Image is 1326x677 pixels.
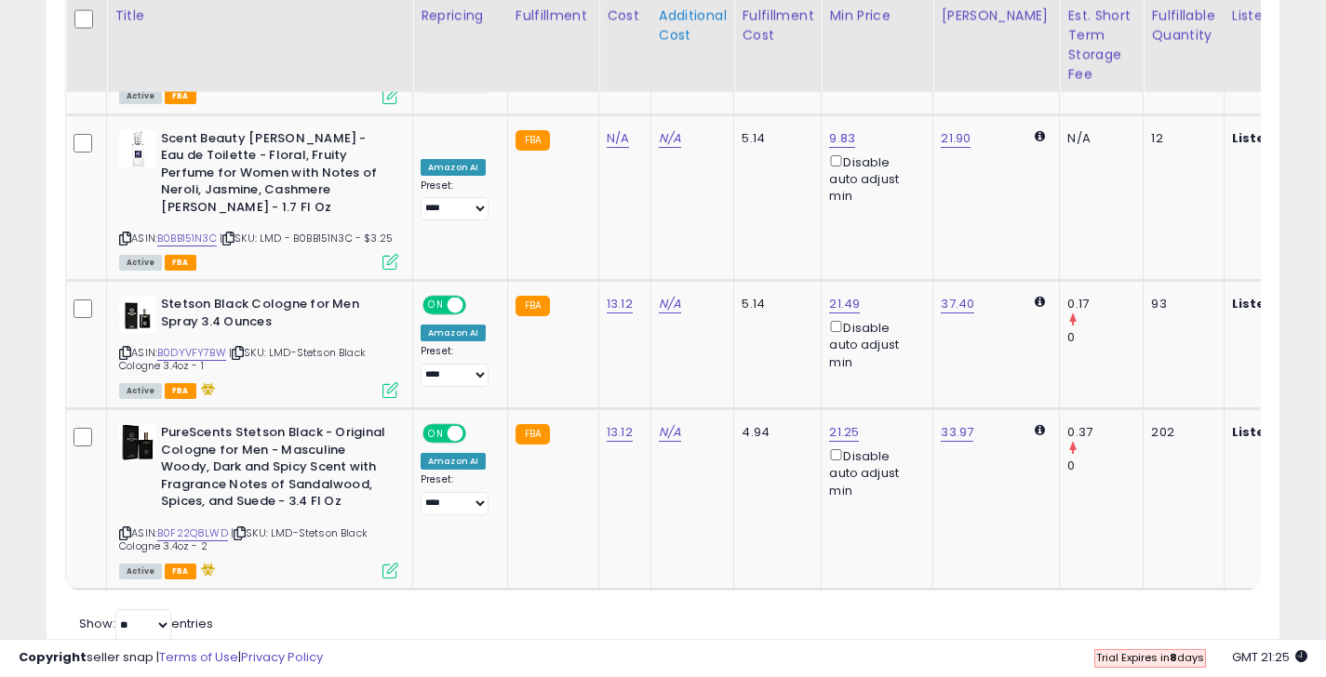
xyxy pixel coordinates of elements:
[19,648,87,666] strong: Copyright
[161,296,387,335] b: Stetson Black Cologne for Men Spray 3.4 Ounces
[165,88,196,104] span: FBA
[157,525,228,541] a: B0F22Q8LWD
[119,255,162,271] span: All listings currently available for purchase on Amazon
[1232,295,1317,312] b: Listed Price:
[161,130,387,221] b: Scent Beauty [PERSON_NAME] - Eau de Toilette - Floral, Fruity Perfume for Women with Notes of Ner...
[463,298,493,313] span: OFF
[516,130,550,151] small: FBA
[829,129,855,148] a: 9.83
[742,296,807,312] div: 5.14
[1232,423,1317,441] b: Listed Price:
[1170,650,1177,665] b: 8
[119,2,398,101] div: ASIN:
[119,424,398,577] div: ASIN:
[1096,650,1204,665] span: Trial Expires in days
[742,6,813,45] div: Fulfillment Cost
[1067,458,1143,474] div: 0
[196,382,216,395] i: hazardous material
[829,295,860,313] a: 21.49
[607,129,629,148] a: N/A
[421,453,486,470] div: Amazon AI
[421,159,486,176] div: Amazon AI
[659,423,681,442] a: N/A
[659,129,681,148] a: N/A
[119,424,156,461] img: 41Ft-isK6wL._SL40_.jpg
[1151,296,1209,312] div: 93
[119,296,398,396] div: ASIN:
[119,345,366,373] span: | SKU: LMD-Stetson Black Cologne 3.4oz - 1
[119,383,162,399] span: All listings currently available for purchase on Amazon
[161,424,387,515] b: PureScents Stetson Black - Original Cologne for Men - Masculine Woody, Dark and Spicy Scent with ...
[742,130,807,147] div: 5.14
[1151,424,1209,441] div: 202
[119,130,398,268] div: ASIN:
[1067,130,1129,147] div: N/A
[159,648,238,666] a: Terms of Use
[829,152,918,206] div: Disable auto adjust min
[1067,6,1135,84] div: Est. Short Term Storage Fee
[196,563,216,576] i: hazardous material
[829,423,859,442] a: 21.25
[241,648,323,666] a: Privacy Policy
[941,423,973,442] a: 33.97
[165,564,196,579] span: FBA
[119,525,368,553] span: | SKU: LMD-Stetson Black Cologne 3.4oz - 2
[1067,329,1143,346] div: 0
[516,6,591,25] div: Fulfillment
[119,564,162,579] span: All listings currently available for purchase on Amazon
[1067,296,1143,312] div: 0.17
[1232,648,1307,666] span: 2025-09-15 21:25 GMT
[421,345,493,387] div: Preset:
[421,473,493,515] div: Preset:
[114,6,405,25] div: Title
[1067,424,1143,441] div: 0.37
[516,424,550,445] small: FBA
[941,6,1051,25] div: [PERSON_NAME]
[659,295,681,313] a: N/A
[463,426,493,442] span: OFF
[742,424,807,441] div: 4.94
[829,317,918,371] div: Disable auto adjust min
[424,298,448,313] span: ON
[119,130,156,167] img: 31+r+ngZVzL._SL40_.jpg
[607,295,633,313] a: 13.12
[19,649,323,667] div: seller snap | |
[421,179,493,221] div: Preset:
[424,426,448,442] span: ON
[659,6,727,45] div: Additional Cost
[829,6,925,25] div: Min Price
[157,231,217,246] a: B0BB151N3C
[157,345,226,361] a: B0DYVFY7BW
[607,6,643,25] div: Cost
[607,423,633,442] a: 13.12
[829,445,918,499] div: Disable auto adjust min
[165,255,196,271] span: FBA
[79,615,213,632] span: Show: entries
[119,88,162,104] span: All listings currently available for purchase on Amazon
[516,296,550,316] small: FBA
[1151,130,1209,147] div: 12
[421,325,486,341] div: Amazon AI
[220,231,393,246] span: | SKU: LMD - B0BB151N3C - $3.25
[1232,129,1317,147] b: Listed Price:
[941,129,971,148] a: 21.90
[421,6,500,25] div: Repricing
[1151,6,1215,45] div: Fulfillable Quantity
[165,383,196,399] span: FBA
[941,295,974,313] a: 37.40
[119,296,156,333] img: 31ZCkHD7LhL._SL40_.jpg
